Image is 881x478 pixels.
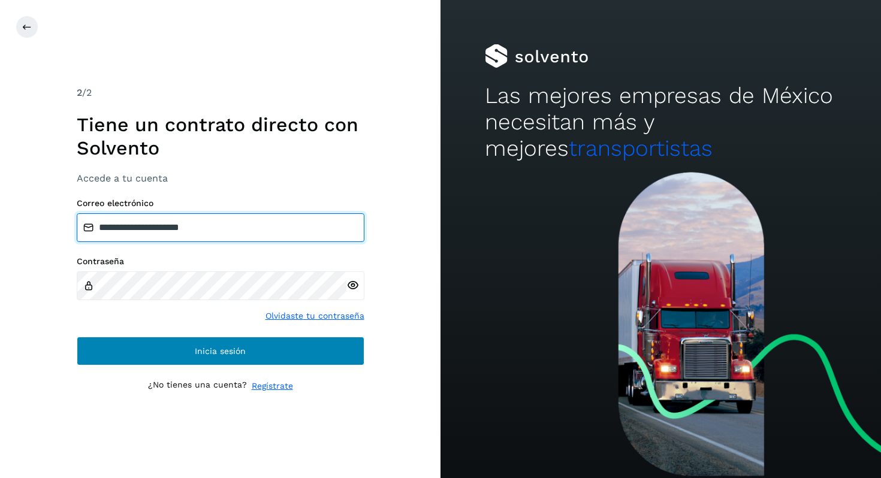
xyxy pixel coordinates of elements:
p: ¿No tienes una cuenta? [148,380,247,392]
a: Regístrate [252,380,293,392]
label: Correo electrónico [77,198,364,208]
h3: Accede a tu cuenta [77,173,364,184]
a: Olvidaste tu contraseña [265,310,364,322]
h1: Tiene un contrato directo con Solvento [77,113,364,159]
label: Contraseña [77,256,364,267]
span: 2 [77,87,82,98]
span: transportistas [569,135,713,161]
h2: Las mejores empresas de México necesitan más y mejores [485,83,837,162]
div: /2 [77,86,364,100]
button: Inicia sesión [77,337,364,365]
span: Inicia sesión [195,347,246,355]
